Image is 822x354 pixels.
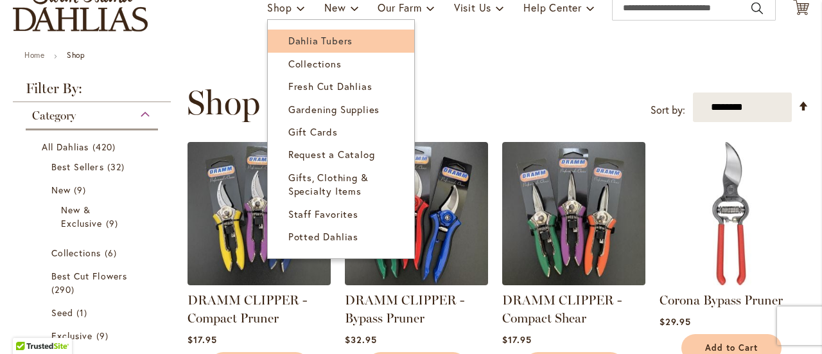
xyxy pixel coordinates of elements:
a: DRAMM CLIPPER - Compact Pruner [188,276,331,288]
img: Corona Bypass Pruner [660,142,803,285]
span: $29.95 [660,315,691,328]
a: Corona Bypass Pruner [660,292,783,308]
span: 9 [96,329,112,342]
span: New & Exclusive [61,204,102,229]
span: Best Cut Flowers [51,270,127,282]
span: Dahlia Tubers [288,34,353,47]
a: Home [24,50,44,60]
span: 290 [51,283,78,296]
img: DRAMM CLIPPER - Compact Pruner [188,142,331,285]
a: DRAMM CLIPPER - Compact Pruner [188,292,307,326]
a: DRAMM CLIPPER - Bypass Pruner [345,292,464,326]
span: Potted Dahlias [288,230,358,243]
span: Collections [288,57,342,70]
a: Exclusive [51,329,136,342]
span: Seed [51,306,73,319]
strong: Filter By: [13,82,171,102]
span: New [51,184,71,196]
a: All Dahlias [42,140,145,154]
span: 1 [76,306,91,319]
a: Seed [51,306,136,319]
strong: Shop [67,50,85,60]
span: Collections [51,247,101,259]
span: Category [32,109,76,123]
img: DRAMM CLIPPER - Compact Shear [502,142,645,285]
a: New &amp; Exclusive [61,203,126,230]
a: Corona Bypass Pruner [660,276,803,288]
iframe: Launch Accessibility Center [10,308,46,344]
span: Fresh Cut Dahlias [288,80,372,93]
span: Visit Us [454,1,491,14]
span: 6 [105,246,120,260]
a: Best Cut Flowers [51,269,136,296]
a: New [51,183,136,197]
span: Request a Catalog [288,148,375,161]
span: 32 [107,160,128,173]
a: DRAMM CLIPPER - Bypass Pruner [345,276,488,288]
span: 9 [74,183,89,197]
span: Help Center [523,1,582,14]
span: 9 [106,217,121,230]
a: DRAMM CLIPPER - Compact Shear [502,276,645,288]
label: Sort by: [651,98,685,122]
a: Gift Cards [268,121,414,143]
a: Collections [51,246,136,260]
span: New [324,1,345,14]
span: Gifts, Clothing & Specialty Items [288,171,369,197]
span: $17.95 [188,333,217,346]
span: Best Sellers [51,161,104,173]
span: Shop [187,84,260,122]
span: Add to Cart [705,342,758,353]
a: Best Sellers [51,160,136,173]
span: Our Farm [378,1,421,14]
img: DRAMM CLIPPER - Bypass Pruner [345,142,488,285]
a: DRAMM CLIPPER - Compact Shear [502,292,622,326]
span: All Dahlias [42,141,89,153]
span: $32.95 [345,333,377,346]
span: 420 [92,140,119,154]
span: $17.95 [502,333,532,346]
span: Exclusive [51,330,92,342]
span: Shop [267,1,292,14]
span: Gardening Supplies [288,103,380,116]
span: Staff Favorites [288,208,358,220]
